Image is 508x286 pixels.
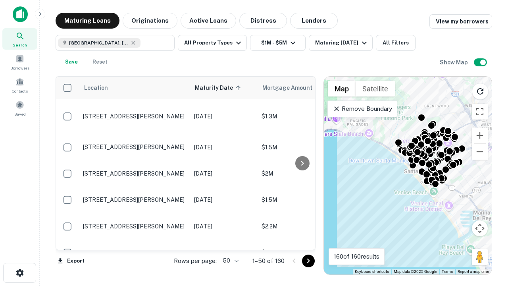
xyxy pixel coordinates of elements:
button: Map camera controls [472,220,488,236]
a: Borrowers [2,51,37,73]
th: Location [79,77,190,99]
p: [DATE] [194,222,254,231]
h6: Show Map [440,58,469,67]
button: $1M - $5M [250,35,306,51]
span: Maturity Date [195,83,243,93]
button: Save your search to get updates of matches that match your search criteria. [59,54,84,70]
div: Maturing [DATE] [315,38,369,48]
p: $1M [262,248,341,257]
button: Zoom out [472,144,488,160]
p: Rows per page: [174,256,217,266]
div: 0 0 [324,77,492,274]
button: Reset [87,54,113,70]
p: [STREET_ADDRESS][PERSON_NAME] [83,249,186,256]
span: Contacts [12,88,28,94]
p: $1.3M [262,112,341,121]
p: $2M [262,169,341,178]
th: Maturity Date [190,77,258,99]
p: [DATE] [194,143,254,152]
p: [DATE] [194,248,254,257]
a: Search [2,28,37,50]
p: 160 of 160 results [334,252,379,261]
p: [DATE] [194,169,254,178]
span: Search [13,42,27,48]
a: View my borrowers [429,14,492,29]
div: 50 [220,255,240,267]
button: Active Loans [181,13,236,29]
a: Report a map error [458,269,489,274]
span: Map data ©2025 Google [394,269,437,274]
p: [DATE] [194,195,254,204]
button: Maturing [DATE] [309,35,373,51]
a: Contacts [2,74,37,96]
button: Distress [239,13,287,29]
p: [STREET_ADDRESS][PERSON_NAME] [83,170,186,177]
span: Mortgage Amount [262,83,323,93]
th: Mortgage Amount [258,77,345,99]
button: All Filters [376,35,416,51]
p: 1–50 of 160 [252,256,285,266]
button: Toggle fullscreen view [472,104,488,120]
button: Lenders [290,13,338,29]
img: Google [326,264,352,274]
p: [STREET_ADDRESS][PERSON_NAME] [83,223,186,230]
button: Export [56,255,87,267]
button: Originations [123,13,177,29]
button: Maturing Loans [56,13,119,29]
a: Open this area in Google Maps (opens a new window) [326,264,352,274]
span: Saved [14,111,26,117]
span: [GEOGRAPHIC_DATA], [GEOGRAPHIC_DATA], [GEOGRAPHIC_DATA] [69,39,129,46]
button: Keyboard shortcuts [355,269,389,274]
p: $2.2M [262,222,341,231]
a: Terms (opens in new tab) [442,269,453,274]
button: Reload search area [472,83,489,100]
p: Remove Boundary [333,104,392,114]
button: Show satellite imagery [356,81,395,97]
iframe: Chat Widget [468,222,508,261]
button: Go to next page [302,255,315,267]
button: Zoom in [472,128,488,143]
p: [STREET_ADDRESS][PERSON_NAME] [83,196,186,203]
p: [DATE] [194,112,254,121]
button: Show street map [328,81,356,97]
p: [STREET_ADDRESS][PERSON_NAME] [83,113,186,120]
img: capitalize-icon.png [13,6,28,22]
button: All Property Types [178,35,247,51]
span: Borrowers [10,65,29,71]
span: Location [84,83,108,93]
p: $1.5M [262,143,341,152]
p: [STREET_ADDRESS][PERSON_NAME] [83,143,186,151]
p: $1.5M [262,195,341,204]
a: Saved [2,97,37,119]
